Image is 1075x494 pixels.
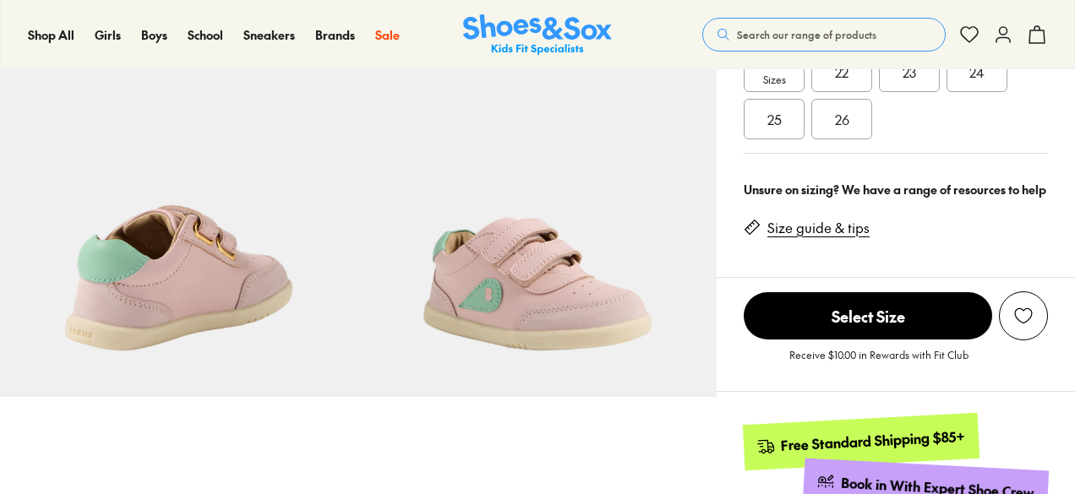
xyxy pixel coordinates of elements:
[463,14,612,56] a: Shoes & Sox
[188,26,223,44] a: School
[141,26,167,43] span: Boys
[835,109,849,129] span: 26
[141,26,167,44] a: Boys
[999,291,1048,340] button: Add to Wishlist
[315,26,355,43] span: Brands
[969,62,985,82] span: 24
[767,109,782,129] span: 25
[375,26,400,43] span: Sale
[315,26,355,44] a: Brands
[781,427,966,455] div: Free Standard Shipping $85+
[702,18,946,52] button: Search our range of products
[375,26,400,44] a: Sale
[743,413,980,470] a: Free Standard Shipping $85+
[789,347,969,377] p: Receive $10.00 in Rewards with Fit Club
[28,26,74,43] span: Shop All
[243,26,295,43] span: Sneakers
[744,291,992,340] button: Select Size
[28,26,74,44] a: Shop All
[243,26,295,44] a: Sneakers
[95,26,121,43] span: Girls
[744,292,992,339] span: Select Size
[745,57,804,87] span: Smaller Sizes
[737,27,876,42] span: Search our range of products
[358,39,717,397] img: 7-552036_1
[767,219,870,237] a: Size guide & tips
[188,26,223,43] span: School
[463,14,612,56] img: SNS_Logo_Responsive.svg
[835,62,849,82] span: 22
[95,26,121,44] a: Girls
[903,62,916,82] span: 23
[744,181,1048,198] div: Unsure on sizing? We have a range of resources to help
